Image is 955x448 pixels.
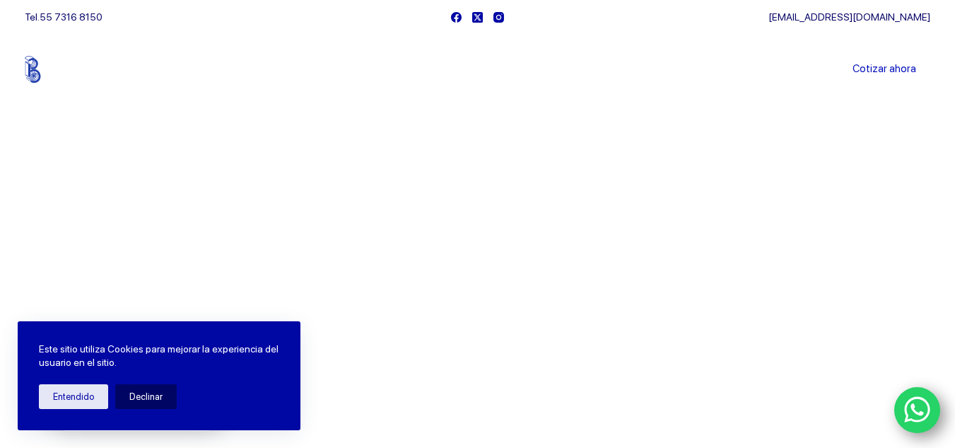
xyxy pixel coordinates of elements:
[838,55,930,84] a: Cotizar ahora
[25,56,113,83] img: Balerytodo
[311,34,644,105] nav: Menu Principal
[39,343,279,370] p: Este sitio utiliza Cookies para mejorar la experiencia del usuario en el sitio.
[40,11,102,23] a: 55 7316 8150
[493,12,504,23] a: Instagram
[25,11,102,23] span: Tel.
[48,211,229,229] span: Bienvenido a Balerytodo®
[48,241,454,339] span: Somos los doctores de la industria
[472,12,483,23] a: X (Twitter)
[115,384,177,409] button: Declinar
[768,11,930,23] a: [EMAIL_ADDRESS][DOMAIN_NAME]
[39,384,108,409] button: Entendido
[894,387,941,434] a: WhatsApp
[451,12,462,23] a: Facebook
